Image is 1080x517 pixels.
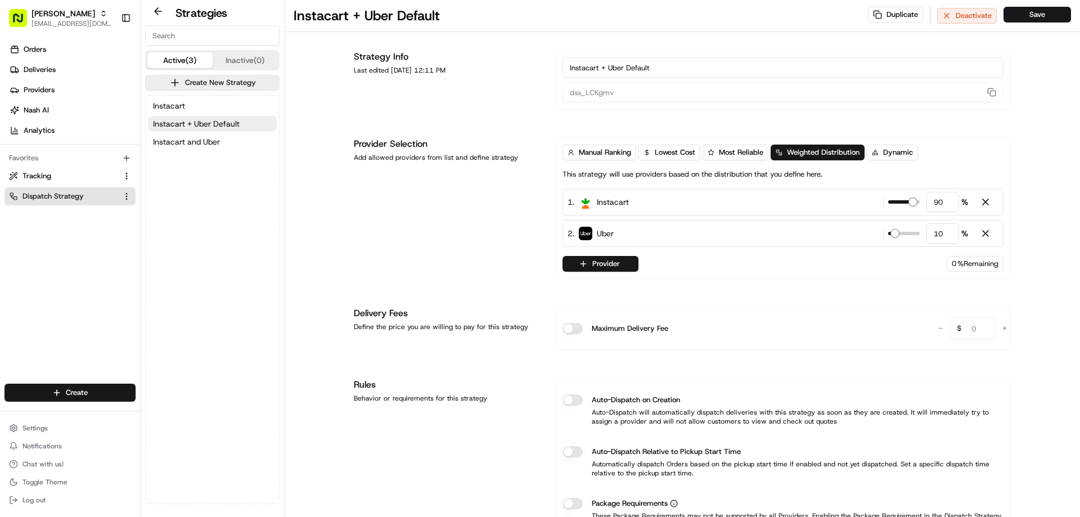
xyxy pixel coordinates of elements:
[354,394,542,403] div: Behavior or requirements for this strategy
[213,52,278,68] button: Inactive (0)
[79,190,136,199] a: Powered byPylon
[655,147,695,158] span: Lowest Cost
[4,456,136,472] button: Chat with us!
[719,147,763,158] span: Most Reliable
[148,134,277,150] button: Instacart and Uber
[868,7,923,23] button: Duplicate
[24,65,56,75] span: Deliveries
[354,66,542,75] div: Last edited [DATE] 12:11 PM
[11,107,31,128] img: 1736555255976-a54dd68f-1ca7-489b-9aae-adbdc363a1c4
[4,61,140,79] a: Deliveries
[592,323,668,334] label: Maximum Delivery Fee
[568,196,629,208] div: 1 .
[22,496,46,505] span: Log out
[562,256,638,272] button: Provider
[961,228,968,239] span: %
[579,195,592,209] img: profile_instacart_ahold_partner.png
[579,227,592,240] img: profile_uber_ahold_partner.png
[867,145,918,160] button: Dynamic
[4,187,136,205] button: Dispatch Strategy
[952,319,966,341] span: $
[4,492,136,508] button: Log out
[961,196,968,208] span: %
[4,420,136,436] button: Settings
[562,169,822,179] p: This strategy will use providers based on the distribution that you define here.
[22,442,62,451] span: Notifications
[66,388,88,398] span: Create
[947,256,1003,272] div: 0
[354,378,542,392] h1: Rules
[9,191,118,201] a: Dispatch Strategy
[191,111,205,124] button: Start new chat
[24,85,55,95] span: Providers
[38,107,184,119] div: Start new chat
[153,118,240,129] span: Instacart + Uber Default
[7,159,91,179] a: 📗Knowledge Base
[670,500,678,507] button: Package Requirements
[592,498,668,509] span: Package Requirements
[38,119,142,128] div: We're available if you need us!
[29,73,186,84] input: Clear
[562,460,1003,478] p: Automatically dispatch Orders based on the pickup start time if enabled and not yet dispatched. S...
[22,191,84,201] span: Dispatch Strategy
[22,163,86,174] span: Knowledge Base
[4,5,116,32] button: [PERSON_NAME][EMAIL_ADDRESS][DOMAIN_NAME]
[95,164,104,173] div: 💻
[354,137,542,151] h1: Provider Selection
[22,460,64,469] span: Chat with us!
[4,438,136,454] button: Notifications
[354,307,542,320] h1: Delivery Fees
[153,100,185,111] span: Instacart
[148,98,277,114] button: Instacart
[294,7,440,25] h1: Instacart + Uber Default
[24,105,49,115] span: Nash AI
[112,191,136,199] span: Pylon
[4,167,136,185] button: Tracking
[22,478,67,487] span: Toggle Theme
[883,147,913,158] span: Dynamic
[579,147,631,158] span: Manual Ranking
[153,136,220,147] span: Instacart and Uber
[145,25,280,46] input: Search
[562,408,1003,426] p: Auto-Dispatch will automatically dispatch deliveries with this strategy as soon as they are creat...
[175,5,227,21] h2: Strategies
[597,228,614,239] span: Uber
[106,163,181,174] span: API Documentation
[562,145,636,160] button: Manual Ranking
[91,159,185,179] a: 💻API Documentation
[145,75,280,91] button: Create New Strategy
[4,81,140,99] a: Providers
[148,116,277,132] button: Instacart + Uber Default
[638,145,700,160] button: Lowest Cost
[787,147,859,158] span: Weighted Distribution
[4,149,136,167] div: Favorites
[957,259,998,269] span: % Remaining
[4,101,140,119] a: Nash AI
[703,145,768,160] button: Most Reliable
[22,424,48,433] span: Settings
[31,19,112,28] button: [EMAIL_ADDRESS][DOMAIN_NAME]
[147,52,213,68] button: Active (3)
[771,145,865,160] button: Weighted Distribution
[354,153,542,162] div: Add allowed providers from list and define strategy
[937,8,997,24] button: Deactivate
[9,171,118,181] a: Tracking
[568,227,614,240] div: 2 .
[592,394,680,406] label: Auto-Dispatch on Creation
[1003,7,1071,23] button: Save
[24,44,46,55] span: Orders
[11,11,34,34] img: Nash
[22,171,51,181] span: Tracking
[597,196,629,208] span: Instacart
[31,8,95,19] button: [PERSON_NAME]
[4,384,136,402] button: Create
[11,45,205,63] p: Welcome 👋
[354,322,542,331] div: Define the price you are willing to pay for this strategy
[24,125,55,136] span: Analytics
[354,50,542,64] h1: Strategy Info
